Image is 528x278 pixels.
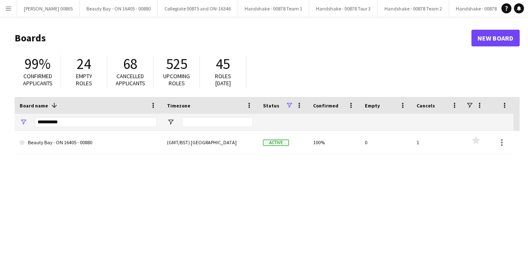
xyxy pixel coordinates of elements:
[23,72,53,87] span: Confirmed applicants
[20,102,48,109] span: Board name
[15,32,471,44] h1: Boards
[309,0,378,17] button: Handshake - 00878 Tour 3
[360,131,412,154] div: 0
[162,131,258,154] div: (GMT/BST) [GEOGRAPHIC_DATA]
[471,30,520,46] a: New Board
[216,55,230,73] span: 45
[215,72,231,87] span: Roles [DATE]
[378,0,449,17] button: Handshake - 00878 Team 2
[449,0,520,17] button: Handshake - 00878 Team 4
[76,72,92,87] span: Empty roles
[412,131,463,154] div: 1
[77,55,91,73] span: 24
[35,117,157,127] input: Board name Filter Input
[263,140,289,146] span: Active
[163,72,190,87] span: Upcoming roles
[417,102,435,109] span: Cancels
[20,118,27,126] button: Open Filter Menu
[182,117,253,127] input: Timezone Filter Input
[158,0,238,17] button: Collegiate 00875 and ON-16346
[80,0,158,17] button: Beauty Bay - ON 16405 - 00880
[116,72,145,87] span: Cancelled applicants
[167,102,190,109] span: Timezone
[365,102,380,109] span: Empty
[263,102,279,109] span: Status
[166,55,187,73] span: 525
[17,0,80,17] button: [PERSON_NAME] 00865
[25,55,51,73] span: 99%
[238,0,309,17] button: Handshake - 00878 Team 1
[167,118,174,126] button: Open Filter Menu
[20,131,157,154] a: Beauty Bay - ON 16405 - 00880
[123,55,137,73] span: 68
[313,102,339,109] span: Confirmed
[308,131,360,154] div: 100%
